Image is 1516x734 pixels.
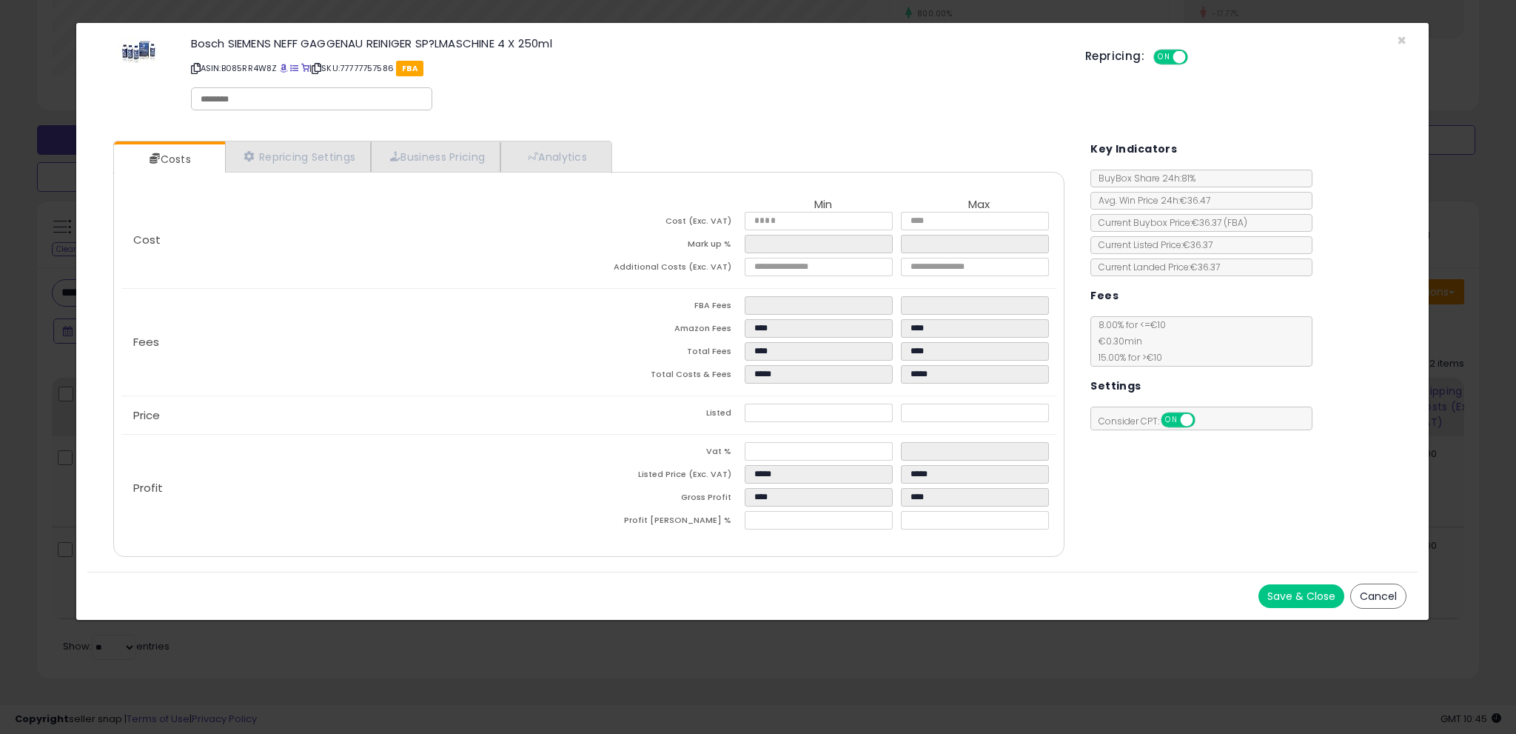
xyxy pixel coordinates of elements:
[1185,51,1209,64] span: OFF
[121,410,589,421] p: Price
[589,365,745,388] td: Total Costs & Fees
[1091,415,1215,427] span: Consider CPT:
[191,38,1063,49] h3: Bosch SIEMENS NEFF GAGGENAU REINIGER SP?LMASCHINE 4 X 250ml
[589,488,745,511] td: Gross Profit
[589,511,745,534] td: Profit [PERSON_NAME] %
[1350,584,1406,609] button: Cancel
[121,336,589,348] p: Fees
[589,319,745,342] td: Amazon Fees
[1258,584,1344,608] button: Save & Close
[121,482,589,494] p: Profit
[371,141,500,172] a: Business Pricing
[500,141,610,172] a: Analytics
[589,235,745,258] td: Mark up %
[1091,351,1162,364] span: 15.00 % for > €10
[1090,287,1118,305] h5: Fees
[1091,261,1220,273] span: Current Landed Price: €36.37
[1155,51,1173,64] span: ON
[191,56,1063,80] p: ASIN: B085RR4W8Z | SKU: 77777757586
[280,62,288,74] a: BuyBox page
[745,198,901,212] th: Min
[1091,335,1142,347] span: €0.30 min
[1192,216,1247,229] span: €36.37
[117,38,161,66] img: 41YNZwXDdOL._SL60_.jpg
[1091,194,1210,207] span: Avg. Win Price 24h: €36.47
[589,342,745,365] td: Total Fees
[1090,377,1141,396] h5: Settings
[1090,140,1177,159] h5: Key Indicators
[589,296,745,319] td: FBA Fees
[1224,216,1247,229] span: ( FBA )
[1193,414,1217,427] span: OFF
[1091,238,1213,251] span: Current Listed Price: €36.37
[121,234,589,246] p: Cost
[589,212,745,235] td: Cost (Exc. VAT)
[225,141,372,172] a: Repricing Settings
[901,198,1057,212] th: Max
[589,404,745,427] td: Listed
[1091,318,1166,364] span: 8.00 % for <= €10
[589,465,745,488] td: Listed Price (Exc. VAT)
[114,144,224,174] a: Costs
[1091,216,1247,229] span: Current Buybox Price:
[1091,172,1195,184] span: BuyBox Share 24h: 81%
[589,442,745,465] td: Vat %
[1397,30,1406,51] span: ×
[396,61,423,76] span: FBA
[1163,414,1181,427] span: ON
[301,62,309,74] a: Your listing only
[589,258,745,281] td: Additional Costs (Exc. VAT)
[290,62,298,74] a: All offer listings
[1085,50,1144,62] h5: Repricing:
